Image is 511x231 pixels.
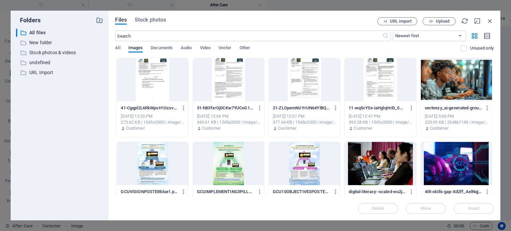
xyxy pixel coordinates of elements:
span: Stock photos [135,16,166,24]
span: Upload [436,19,449,23]
p: 4IR-skills-gap-Xd2ff_AelNqjj5ucWXJjOg.jpg [425,189,482,195]
span: Images [128,44,143,53]
div: [DATE] 12:47 PM [349,113,412,119]
span: Other [240,44,250,53]
p: URL Import [29,69,91,76]
span: Documents [151,44,173,53]
div: New folder [16,39,103,47]
p: Customer [278,125,296,131]
p: Customer [354,125,372,131]
p: 31-hB3fxrOj0CKw7YUCoG1vMw.jpg [197,105,254,111]
div: [DATE] 12:55 PM [121,113,184,119]
span: Files [115,16,127,24]
div: 272.62 KB | 1545x2000 | image/jpeg [121,119,184,125]
button: URL import [377,17,417,25]
p: 11-wq5cY0x-iaHglqHriD_SWg.jpg [349,105,406,111]
i: Create new folder [96,17,103,24]
p: Customer [430,125,448,131]
div: URL Import [16,68,103,77]
span: Vector [219,44,232,53]
p: All files [29,29,91,37]
div: 225.69 KB | 2048x1148 | image/jpeg [425,119,488,125]
p: GCU10OBJECTIVESPOSTER.pdf1-Ge2QYBGh_GAocRL7lPoW7Q.png [273,189,330,195]
p: Folders [16,16,41,25]
span: All [115,44,120,53]
p: Stock photos & videos [29,49,91,57]
span: URL import [390,19,412,23]
p: New folder [29,39,91,47]
div: 445.61 KB | 1545x2000 | image/jpeg [197,119,260,125]
p: Customer [202,125,221,131]
input: Search [115,31,382,41]
p: Customer [126,125,145,131]
div: undefined [16,58,103,67]
p: 21-ZLOpemNUYrUN64YlBQEi4Q.jpg [273,105,330,111]
i: Reload [461,17,468,25]
p: digital-literacy--scaled-wu2jGnr6JHcLukLXK-o24w.jpg [349,189,406,195]
i: Close [486,17,494,25]
span: Audio [181,44,192,53]
div: [DATE] 12:51 PM [273,113,336,119]
div: 395.28 KB | 1545x2000 | image/jpeg [349,119,412,125]
p: Displays only files that are not in use on the website. Files added during this session can still... [470,45,494,51]
div: [DATE] 5:06 PM [425,113,488,119]
p: GCUVISIONPOSTERblue1.pdf1-Scg2boLZtw-1mg1hjRZ3Jg.png [121,189,178,195]
div: 377.64 KB | 1545x2000 | image/jpeg [273,119,336,125]
button: Upload [423,17,456,25]
span: Video [200,44,211,53]
p: vecteezy_ai-generated-group-of-people-sitting-in-front-of-computer_43169683-2048x1148-0Y4LPedCLEe... [425,105,482,111]
p: GCUIMPLEMENTING3PILLARS.pdf1-yFCIiNW78TmprfVdB7AdpQ.png [197,189,254,195]
div: Stock photos & videos [16,49,103,57]
div: ​ [16,29,17,37]
div: [DATE] 12:54 PM [197,113,260,119]
p: undefined [29,59,91,66]
p: 41-Cgqpl2L6RkWpsH1IIzxv_Q.jpg [121,105,178,111]
i: Minimize [474,17,481,25]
